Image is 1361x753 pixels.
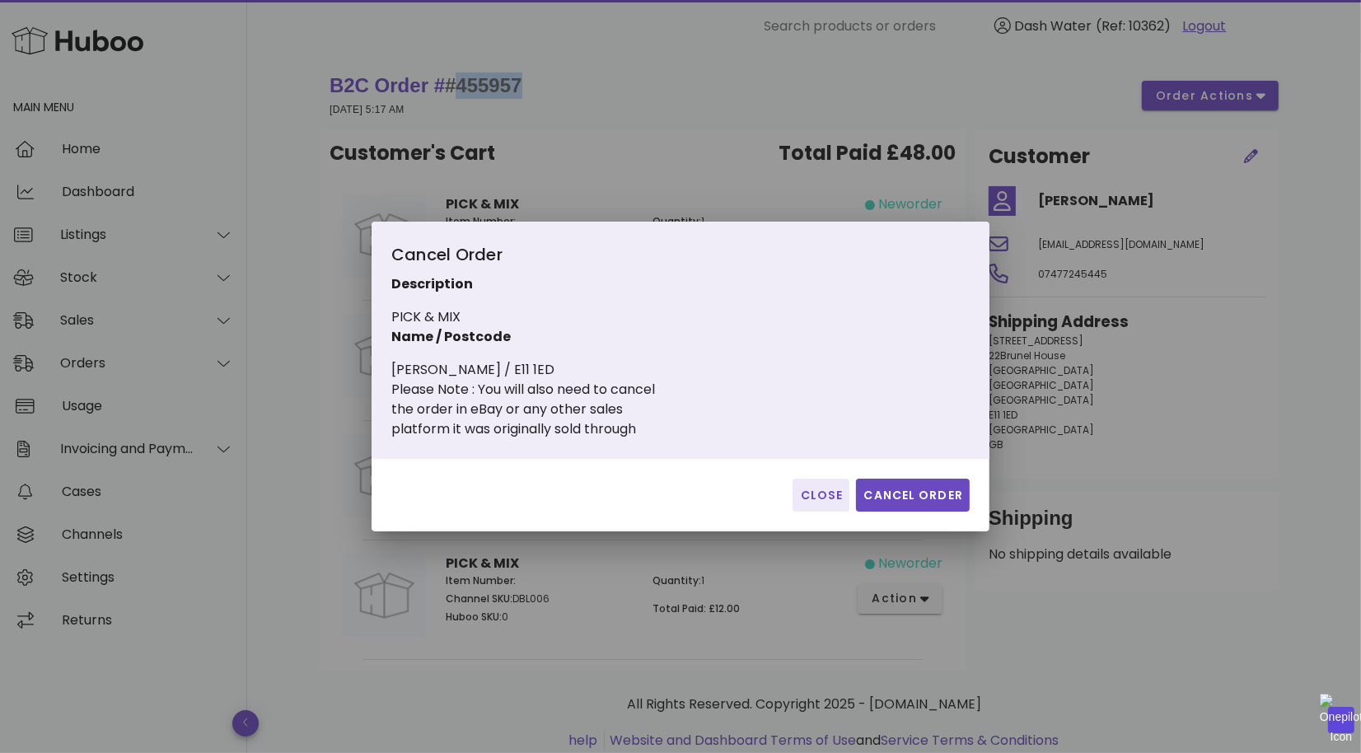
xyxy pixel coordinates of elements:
[391,380,761,439] div: Please Note : You will also need to cancel the order in eBay or any other sales platform it was o...
[856,479,970,512] button: Cancel Order
[799,487,843,504] span: Close
[391,274,761,294] p: Description
[391,241,761,439] div: PICK & MIX [PERSON_NAME] / E11 1ED
[391,327,761,347] p: Name / Postcode
[793,479,849,512] button: Close
[863,487,963,504] span: Cancel Order
[391,241,761,274] div: Cancel Order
